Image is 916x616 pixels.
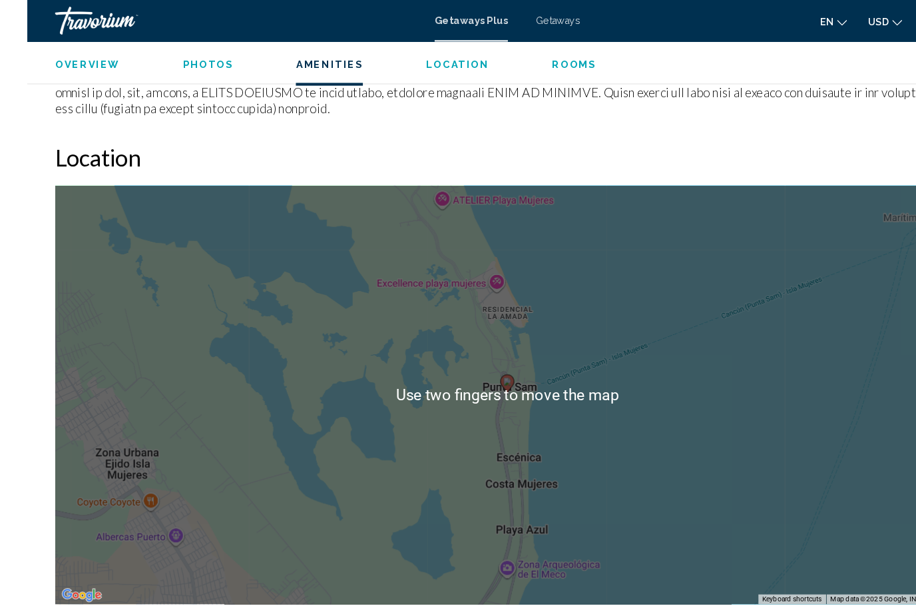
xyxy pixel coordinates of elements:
button: Zoom out [856,534,883,561]
span: Location [380,57,441,67]
span: Rooms [501,57,543,67]
span: USD [802,16,822,27]
span: en [757,16,770,27]
a: Travorium [27,7,375,33]
button: Change language [757,11,782,31]
button: User Menu [855,6,889,34]
button: Zoom in [856,507,883,533]
span: Amenities [256,57,320,67]
iframe: Button to launch messaging window [863,563,905,605]
a: Getaways Plus [389,15,459,25]
button: Toggle fullscreen view [856,184,883,210]
a: Open this area in Google Maps (opens a new window) [30,559,74,577]
a: Getaways [485,15,527,25]
span: Overview [27,57,89,67]
button: Photos [148,56,197,68]
button: Location [380,56,441,68]
span: VC [864,13,881,27]
a: Terms (opens in new tab) [867,568,885,575]
button: Overview [27,56,89,68]
button: Change currency [802,11,835,31]
button: Amenities [256,56,320,68]
h2: Location [27,137,889,164]
button: Rooms [501,56,543,68]
img: Google [30,559,74,577]
span: Photos [148,57,197,67]
button: Keyboard shortcuts [701,567,758,577]
span: Map data ©2025 Google, INEGI [766,568,859,575]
